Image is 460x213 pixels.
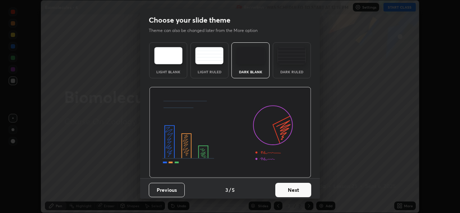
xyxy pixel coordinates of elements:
h4: 3 [225,186,228,194]
div: Light Ruled [195,70,224,74]
img: darkThemeBanner.d06ce4a2.svg [149,87,311,178]
img: lightTheme.e5ed3b09.svg [154,47,183,64]
div: Light Blank [154,70,183,74]
img: darkRuledTheme.de295e13.svg [277,47,306,64]
button: Next [275,183,311,197]
h4: 5 [232,186,235,194]
p: Theme can also be changed later from the More option [149,27,265,34]
div: Dark Ruled [277,70,306,74]
div: Dark Blank [236,70,265,74]
h4: / [229,186,231,194]
h2: Choose your slide theme [149,15,230,25]
button: Previous [149,183,185,197]
img: darkTheme.f0cc69e5.svg [236,47,265,64]
img: lightRuledTheme.5fabf969.svg [195,47,224,64]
